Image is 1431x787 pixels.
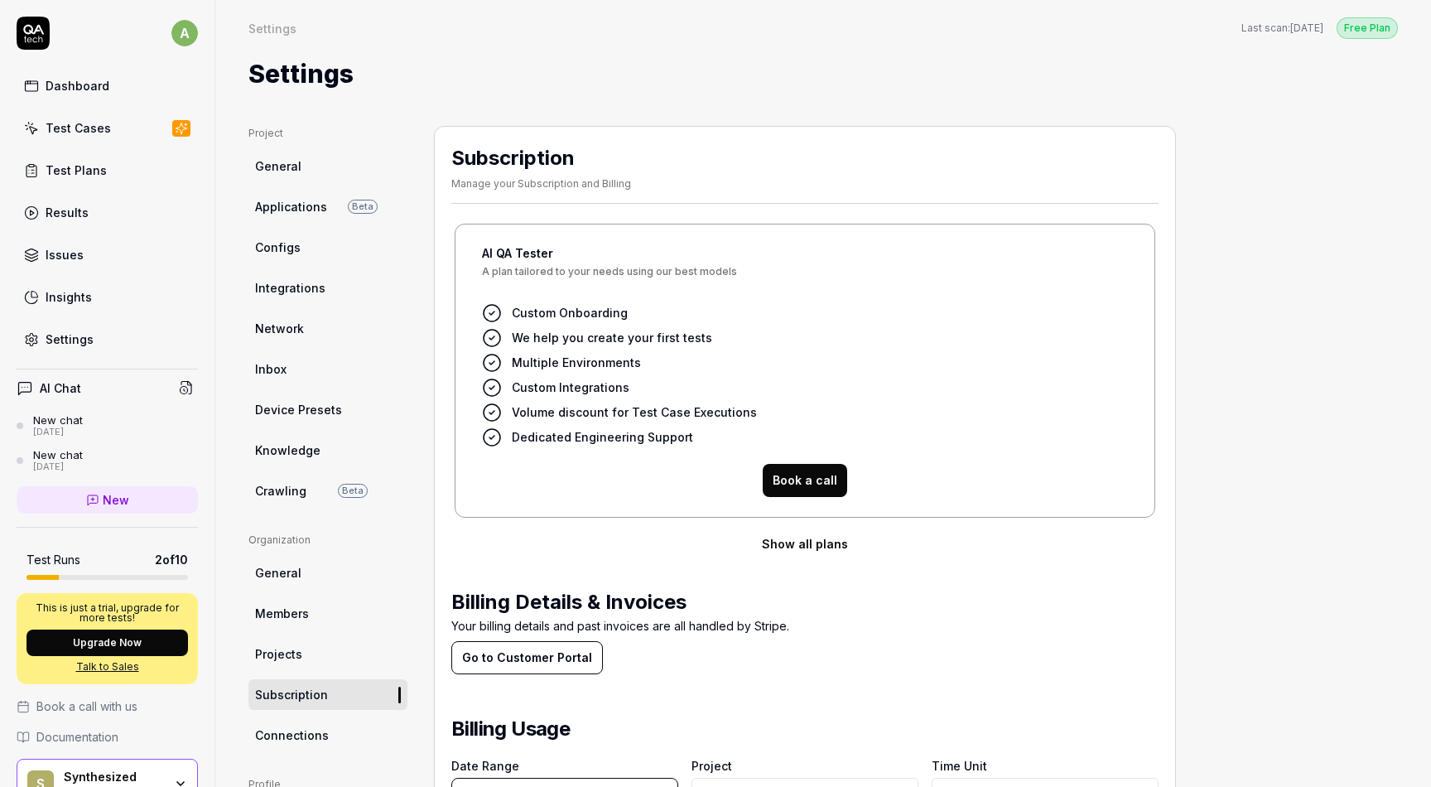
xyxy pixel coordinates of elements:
a: Inbox [248,354,407,384]
time: [DATE] [1290,22,1323,34]
span: Custom Integrations [512,379,629,396]
a: Members [248,598,407,629]
a: Issues [17,239,198,271]
div: Manage your Subscription and Billing [451,176,631,191]
div: Organization [248,533,407,548]
button: Last scan:[DATE] [1241,21,1323,36]
span: Subscription [255,686,328,703]
h1: Settings [248,56,354,93]
button: Show all plans [451,528,1159,561]
a: CrawlingBeta [248,476,407,506]
span: General [255,157,301,175]
span: Device Presets [255,401,342,418]
a: Configs [248,232,407,263]
button: Upgrade Now [26,630,188,656]
a: Talk to Sales [26,659,188,674]
span: General [255,564,301,582]
div: Test Plans [46,162,107,179]
div: Project [248,126,407,141]
a: New chat[DATE] [17,413,198,438]
span: Connections [255,727,329,744]
span: Multiple Environments [512,354,641,371]
span: A plan tailored to your needs using our best models [482,267,1128,290]
label: Project [691,757,918,775]
span: Crawling [255,482,306,500]
button: a [171,17,198,50]
span: Last scan: [1241,21,1323,36]
button: Go to Customer Portal [451,641,603,674]
span: Custom Onboarding [512,304,628,321]
span: Configs [255,239,301,256]
div: Settings [46,331,94,348]
a: Book a call [763,471,847,488]
span: Members [255,605,309,622]
a: Settings [17,323,198,355]
span: Volume discount for Test Case Executions [512,403,757,421]
span: Applications [255,198,327,215]
label: Time Unit [932,757,1159,775]
div: New chat [33,413,83,427]
div: [DATE] [33,461,83,473]
span: Projects [255,645,302,663]
div: Test Cases [46,119,111,137]
div: New chat [33,448,83,461]
a: Connections [248,720,407,751]
h4: AI QA Tester [482,244,1128,262]
span: Knowledge [255,442,320,459]
a: Integrations [248,273,407,303]
span: 2 of 10 [155,551,188,568]
a: Insights [17,281,198,313]
p: Your billing details and past invoices are all handled by Stripe. [451,617,1159,641]
label: Date Range [451,757,678,775]
a: Test Cases [17,112,198,144]
div: Settings [248,20,296,36]
span: Inbox [255,360,287,378]
a: Results [17,196,198,229]
div: Synthesized [64,770,163,785]
div: [DATE] [33,427,83,438]
a: ApplicationsBeta [248,191,407,222]
h5: Test Runs [26,553,80,567]
h2: Subscription [451,143,631,173]
div: Results [46,204,89,221]
span: Documentation [36,728,118,746]
a: New chat[DATE] [17,448,198,473]
span: New [103,491,129,509]
a: Projects [248,639,407,669]
span: Beta [338,484,368,498]
a: Test Plans [17,154,198,186]
h4: AI Chat [40,379,81,397]
p: This is just a trial, upgrade for more tests! [26,603,188,623]
a: Book a call with us [17,698,198,715]
div: Dashboard [46,77,109,94]
a: Documentation [17,728,198,746]
a: New [17,486,198,514]
span: Dedicated Engineering Support [512,428,693,446]
a: Network [248,313,407,344]
a: Subscription [248,679,407,710]
span: Book a call with us [36,698,137,715]
a: Knowledge [248,435,407,466]
a: Device Presets [248,394,407,425]
button: Free Plan [1337,17,1398,39]
span: We help you create your first tests [512,329,712,346]
span: Integrations [255,279,325,297]
div: Issues [46,246,84,263]
a: General [248,151,407,181]
span: Network [255,320,304,337]
a: General [248,558,407,588]
div: Insights [46,288,92,306]
h2: Billing Usage [451,714,1159,744]
span: a [171,20,198,46]
span: Beta [348,200,378,214]
h2: Billing Details & Invoices [451,587,1159,617]
button: Book a call [763,464,847,497]
a: Dashboard [17,70,198,102]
